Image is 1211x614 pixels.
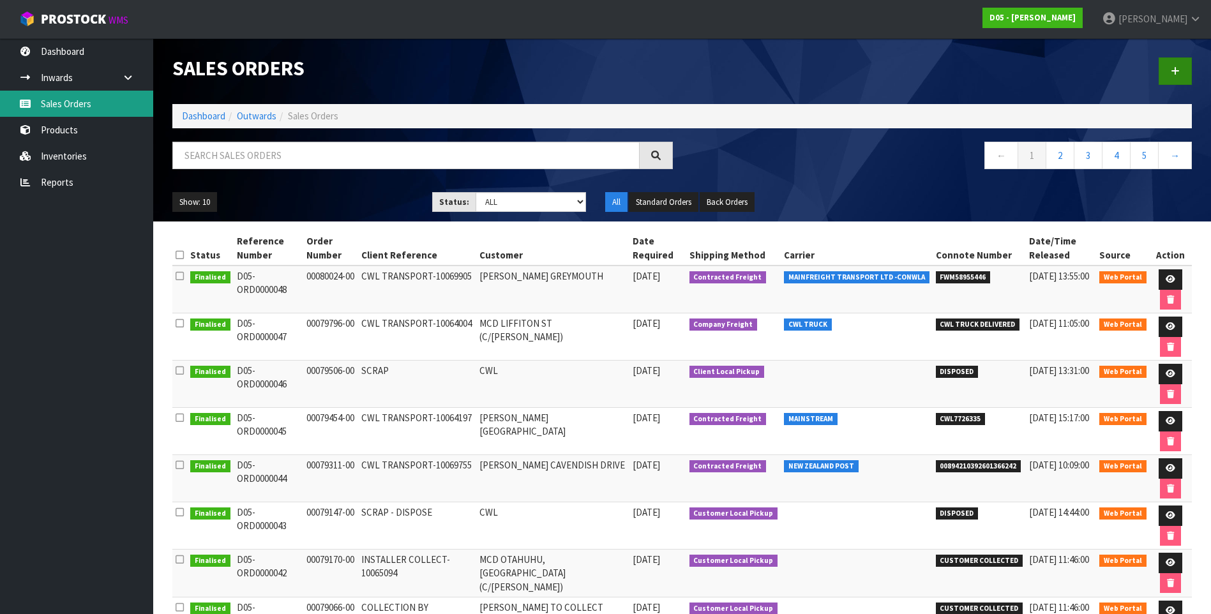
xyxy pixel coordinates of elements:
span: [DATE] [633,364,660,377]
span: Sales Orders [288,110,338,122]
th: Action [1150,231,1192,266]
a: Outwards [237,110,276,122]
td: [PERSON_NAME] [GEOGRAPHIC_DATA] [476,408,629,455]
span: Web Portal [1099,271,1147,284]
span: DISPOSED [936,366,979,378]
span: Web Portal [1099,366,1147,378]
span: [DATE] [633,317,660,329]
span: ProStock [41,11,106,27]
th: Order Number [303,231,358,266]
th: Status [187,231,234,266]
a: 5 [1130,142,1159,169]
td: D05-ORD0000042 [234,550,303,597]
span: Contracted Freight [689,271,767,284]
td: 00079170-00 [303,550,358,597]
th: Source [1096,231,1150,266]
span: Client Local Pickup [689,366,765,378]
span: [DATE] [633,270,660,282]
td: CWL [476,361,629,408]
button: Show: 10 [172,192,217,213]
td: MCD OTAHUHU, [GEOGRAPHIC_DATA] (C/[PERSON_NAME]) [476,550,629,597]
th: Date/Time Released [1026,231,1096,266]
a: 3 [1074,142,1102,169]
td: D05-ORD0000043 [234,502,303,550]
a: 1 [1018,142,1046,169]
td: CWL TRANSPORT-10064004 [358,313,477,361]
span: Web Portal [1099,318,1147,331]
a: → [1158,142,1192,169]
td: 00079311-00 [303,455,358,502]
span: MAINSTREAM [784,413,838,426]
input: Search sales orders [172,142,640,169]
th: Carrier [781,231,933,266]
span: CWL7726335 [936,413,986,426]
span: [DATE] 14:44:00 [1029,506,1089,518]
img: cube-alt.png [19,11,35,27]
td: 00080024-00 [303,266,358,313]
span: [PERSON_NAME] [1118,13,1187,25]
td: [PERSON_NAME] GREYMOUTH [476,266,629,313]
span: [DATE] 10:09:00 [1029,459,1089,471]
span: Web Portal [1099,460,1147,473]
th: Connote Number [933,231,1027,266]
a: Dashboard [182,110,225,122]
span: Web Portal [1099,555,1147,567]
td: 00079454-00 [303,408,358,455]
span: Finalised [190,271,230,284]
th: Customer [476,231,629,266]
a: ← [984,142,1018,169]
span: [DATE] 13:31:00 [1029,364,1089,377]
span: [DATE] 11:46:00 [1029,601,1089,613]
td: D05-ORD0000044 [234,455,303,502]
td: [PERSON_NAME] CAVENDISH DRIVE [476,455,629,502]
strong: D05 - [PERSON_NAME] [989,12,1076,23]
td: CWL TRANSPORT-10069905 [358,266,477,313]
span: Company Freight [689,318,758,331]
span: MAINFREIGHT TRANSPORT LTD -CONWLA [784,271,929,284]
span: Web Portal [1099,413,1147,426]
span: [DATE] [633,412,660,424]
button: Standard Orders [629,192,698,213]
td: 00079147-00 [303,502,358,550]
td: D05-ORD0000047 [234,313,303,361]
span: [DATE] 15:17:00 [1029,412,1089,424]
span: [DATE] [633,601,660,613]
a: 2 [1046,142,1074,169]
button: Back Orders [700,192,755,213]
td: 00079506-00 [303,361,358,408]
td: SCRAP - DISPOSE [358,502,477,550]
td: CWL [476,502,629,550]
span: FWM58955446 [936,271,991,284]
span: Contracted Freight [689,460,767,473]
span: Finalised [190,318,230,331]
td: D05-ORD0000045 [234,408,303,455]
span: [DATE] 11:05:00 [1029,317,1089,329]
span: DISPOSED [936,507,979,520]
span: CUSTOMER COLLECTED [936,555,1023,567]
span: Customer Local Pickup [689,507,778,520]
small: WMS [109,14,128,26]
button: All [605,192,628,213]
td: CWL TRANSPORT-10069755 [358,455,477,502]
h1: Sales Orders [172,57,673,80]
th: Reference Number [234,231,303,266]
span: Finalised [190,460,230,473]
span: CWL TRUCK [784,318,832,331]
span: [DATE] [633,506,660,518]
td: INSTALLER COLLECT-10065094 [358,550,477,597]
span: CWL TRUCK DELIVERED [936,318,1020,331]
td: D05-ORD0000048 [234,266,303,313]
nav: Page navigation [692,142,1192,173]
th: Date Required [629,231,686,266]
span: Web Portal [1099,507,1147,520]
td: CWL TRANSPORT-10064197 [358,408,477,455]
td: SCRAP [358,361,477,408]
span: Finalised [190,366,230,378]
td: MCD LIFFITON ST (C/[PERSON_NAME]) [476,313,629,361]
span: 00894210392601366242 [936,460,1021,473]
span: [DATE] 11:46:00 [1029,553,1089,565]
span: NEW ZEALAND POST [784,460,859,473]
strong: Status: [439,197,469,207]
td: D05-ORD0000046 [234,361,303,408]
span: [DATE] [633,459,660,471]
